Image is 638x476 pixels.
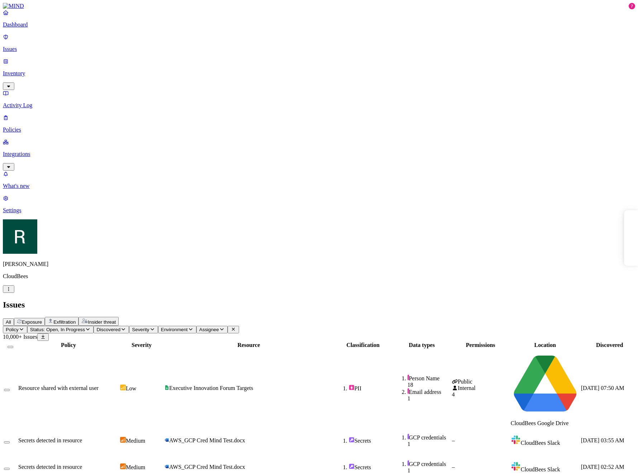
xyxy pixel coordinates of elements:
span: [DATE] 02:52 AM [581,464,624,470]
span: Assignee [199,327,219,332]
span: Policy [6,327,19,332]
span: – [452,437,455,443]
span: Secrets detected in resource [18,437,82,443]
span: AWS_GCP Cred Mind Test.docx [169,437,245,443]
span: CloudBees Google Drive [511,420,569,426]
img: microsoft-word [165,464,169,469]
div: Permissions [452,342,509,348]
img: secret [349,463,354,469]
a: Integrations [3,139,635,170]
img: slack [511,461,521,471]
span: – [452,464,455,470]
span: All [6,319,11,325]
button: Select row [4,468,10,470]
img: secret-line [408,460,409,466]
p: What's new [3,183,635,189]
button: Select all [8,346,13,348]
span: Executive Innovation Forum Targets [169,385,253,391]
div: GCP credentials [408,460,451,467]
div: 7 [629,3,635,9]
span: Low [126,385,136,391]
img: google-sheets [165,385,169,390]
span: Exfiltration [53,319,76,325]
span: Severity [132,327,149,332]
div: Internal [452,385,509,391]
span: Exposure [22,319,42,325]
img: pii-line [408,375,409,380]
div: Classification [334,342,392,348]
div: GCP credentials [408,434,451,441]
img: slack [511,435,521,445]
div: Data types [393,342,451,348]
div: Public [452,379,509,385]
span: Resource shared with external user [18,385,99,391]
a: Policies [3,114,635,133]
span: Secrets detected in resource [18,464,82,470]
div: 1 [408,441,451,447]
button: Select row [4,441,10,443]
div: 4 [452,391,509,398]
span: Environment [161,327,188,332]
span: Medium [126,464,145,470]
img: pii-line [408,388,409,394]
span: CloudBees Slack [521,466,560,472]
span: CloudBees Slack [521,440,560,446]
a: Dashboard [3,9,635,28]
div: Severity [120,342,163,348]
p: [PERSON_NAME] [3,261,635,267]
span: Medium [126,438,145,444]
img: severity-medium [120,463,126,469]
img: pii [349,385,354,390]
img: secret-line [408,434,409,439]
img: secret [349,437,354,443]
span: 10,000+ Issues [3,334,37,340]
img: microsoft-word [165,438,169,442]
p: Issues [3,46,635,52]
p: Policies [3,127,635,133]
img: severity-low [120,385,126,390]
img: MIND [3,3,24,9]
img: severity-medium [120,437,126,443]
img: Ron Rabinovich [3,219,37,254]
span: AWS_GCP Cred Mind Test.docx [169,464,245,470]
div: PII [349,385,392,392]
div: Resource [165,342,333,348]
div: Policy [18,342,119,348]
div: 18 [408,382,451,388]
a: Activity Log [3,90,635,109]
span: Discovered [96,327,120,332]
p: Integrations [3,151,635,157]
a: What's new [3,171,635,189]
a: Settings [3,195,635,214]
p: Settings [3,207,635,214]
div: Person Name [408,375,451,382]
div: 1 [408,467,451,474]
h2: Issues [3,300,635,310]
span: [DATE] 03:55 AM [581,437,624,443]
p: Inventory [3,70,635,77]
div: Secrets [349,437,392,444]
span: Insider threat [88,319,116,325]
div: Location [511,342,580,348]
img: google-drive [511,350,580,419]
div: 1 [408,395,451,402]
span: [DATE] 07:50 AM [581,385,624,391]
span: Status: Open, In Progress [30,327,85,332]
a: Issues [3,34,635,52]
div: Email address [408,388,451,395]
a: Inventory [3,58,635,89]
div: Secrets [349,463,392,471]
p: CloudBees [3,273,635,280]
p: Dashboard [3,22,635,28]
button: Select row [4,389,10,391]
a: MIND [3,3,635,9]
p: Activity Log [3,102,635,109]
